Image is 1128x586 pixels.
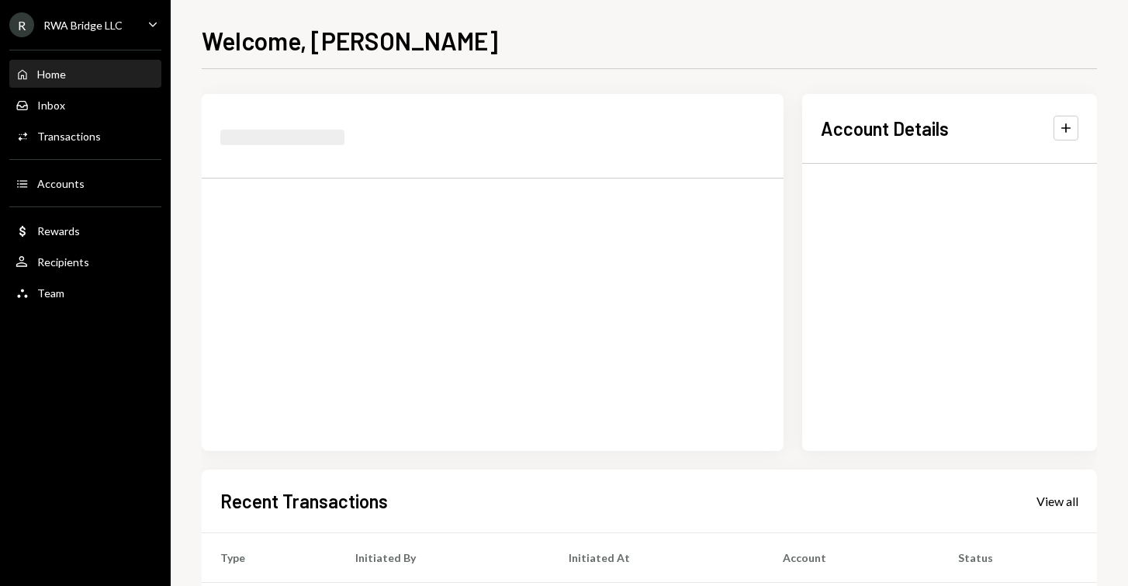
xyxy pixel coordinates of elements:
[9,169,161,197] a: Accounts
[9,217,161,244] a: Rewards
[202,532,337,582] th: Type
[9,248,161,276] a: Recipients
[1036,494,1078,509] div: View all
[220,488,388,514] h2: Recent Transactions
[550,532,765,582] th: Initiated At
[9,12,34,37] div: R
[9,122,161,150] a: Transactions
[202,25,498,56] h1: Welcome, [PERSON_NAME]
[9,279,161,307] a: Team
[37,177,85,190] div: Accounts
[1036,492,1078,509] a: View all
[37,286,64,300] div: Team
[9,60,161,88] a: Home
[939,532,1097,582] th: Status
[43,19,123,32] div: RWA Bridge LLC
[764,532,939,582] th: Account
[37,130,101,143] div: Transactions
[337,532,549,582] th: Initiated By
[37,99,65,112] div: Inbox
[37,255,89,269] div: Recipients
[821,116,949,141] h2: Account Details
[9,91,161,119] a: Inbox
[37,224,80,238] div: Rewards
[37,68,66,81] div: Home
